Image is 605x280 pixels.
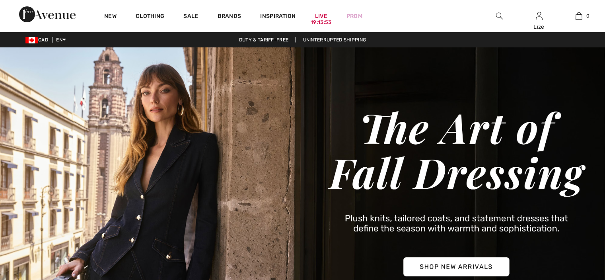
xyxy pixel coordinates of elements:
a: 0 [559,11,598,21]
img: My Bag [576,11,582,21]
span: 0 [586,12,589,20]
img: My Info [536,11,543,21]
img: 1ère Avenue [19,6,76,22]
img: Canadian Dollar [25,37,38,43]
a: Sign In [536,12,543,20]
a: Clothing [136,13,164,21]
a: Live19:13:53 [315,12,327,20]
span: Inspiration [260,13,296,21]
span: CAD [25,37,51,43]
span: EN [56,37,66,43]
div: 19:13:53 [311,19,331,26]
img: search the website [496,11,503,21]
a: Sale [183,13,198,21]
a: Brands [218,13,241,21]
a: Prom [346,12,362,20]
div: Lize [519,23,558,31]
a: New [104,13,117,21]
